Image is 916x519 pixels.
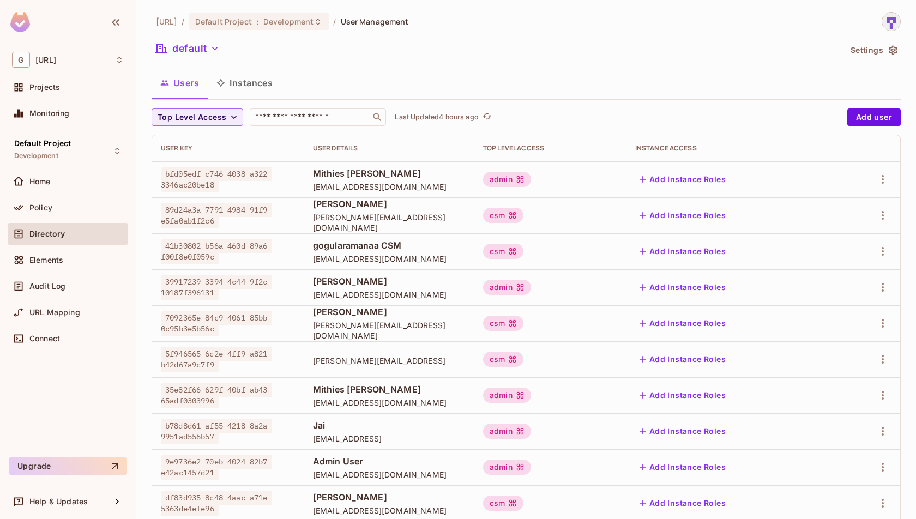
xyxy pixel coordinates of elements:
button: Users [152,69,208,96]
button: Add Instance Roles [635,423,730,440]
li: / [333,16,336,27]
button: Add Instance Roles [635,207,730,224]
span: URL Mapping [29,308,80,317]
div: admin [483,280,531,295]
span: Workspace: genworx.ai [35,56,56,64]
button: Add Instance Roles [635,279,730,296]
button: Add Instance Roles [635,387,730,404]
button: default [152,40,224,57]
span: User Management [341,16,409,27]
div: csm [483,244,523,259]
button: Top Level Access [152,108,243,126]
button: Add Instance Roles [635,351,730,368]
span: Jai [313,419,466,431]
span: [PERSON_NAME][EMAIL_ADDRESS] [313,355,466,366]
span: [EMAIL_ADDRESS][DOMAIN_NAME] [313,254,466,264]
span: [EMAIL_ADDRESS][DOMAIN_NAME] [313,505,466,516]
span: 89d24a3a-7791-4984-91f9-e5fa0ab1f2c6 [161,203,272,228]
button: Add Instance Roles [635,494,730,512]
span: Directory [29,230,65,238]
span: Development [14,152,58,160]
span: [PERSON_NAME] [313,491,466,503]
span: [EMAIL_ADDRESS][DOMAIN_NAME] [313,289,466,300]
button: Settings [846,41,901,59]
span: Elements [29,256,63,264]
span: [EMAIL_ADDRESS][DOMAIN_NAME] [313,397,466,408]
button: Add Instance Roles [635,458,730,476]
span: G [12,52,30,68]
span: bfd05edf-c746-4038-a322-3346ac20be18 [161,167,272,192]
div: admin [483,388,531,403]
span: [EMAIL_ADDRESS] [313,433,466,444]
li: / [182,16,184,27]
span: Mithies [PERSON_NAME] [313,383,466,395]
span: Audit Log [29,282,65,291]
div: admin [483,172,531,187]
span: b78d8d61-af55-4218-8a2a-9951ad556b57 [161,419,272,444]
span: 9e9736e2-70eb-4024-82b7-e42ac1457d21 [161,455,272,480]
button: Instances [208,69,281,96]
img: SReyMgAAAABJRU5ErkJggg== [10,12,30,32]
span: 39917239-3394-4c44-9f2c-10187f396131 [161,275,272,300]
button: refresh [481,111,494,124]
button: Add Instance Roles [635,171,730,188]
button: Add Instance Roles [635,315,730,332]
span: 5f946565-6c2e-4ff9-a821-b42d67a9c7f9 [161,347,272,372]
div: csm [483,208,523,223]
span: 7092365e-84c9-4061-85bb-0c95b3e5b56c [161,311,272,336]
span: df83d935-8c48-4aac-a71e-5363de4efe96 [161,491,272,516]
span: refresh [483,112,492,123]
span: Admin User [313,455,466,467]
button: Upgrade [9,457,127,475]
p: Last Updated 4 hours ago [395,113,478,122]
div: Top Level Access [483,144,618,153]
span: [PERSON_NAME][EMAIL_ADDRESS][DOMAIN_NAME] [313,212,466,233]
span: Projects [29,83,60,92]
span: Help & Updates [29,497,88,506]
div: admin [483,424,531,439]
span: gogularamanaa CSM [313,239,466,251]
span: the active workspace [156,16,177,27]
div: csm [483,496,523,511]
span: : [256,17,260,26]
span: Connect [29,334,60,343]
div: Instance Access [635,144,827,153]
button: Add Instance Roles [635,243,730,260]
span: Home [29,177,51,186]
img: sharmila@genworx.ai [882,13,900,31]
div: csm [483,316,523,331]
span: Policy [29,203,52,212]
div: admin [483,460,531,475]
div: User Key [161,144,296,153]
span: 41b30802-b56a-460d-89a6-f00f8e0f059c [161,239,272,264]
span: 35e82f66-629f-40bf-ab43-65adf0303996 [161,383,272,408]
div: csm [483,352,523,367]
span: [PERSON_NAME] [313,275,466,287]
span: Monitoring [29,109,70,118]
span: Default Project [14,139,71,148]
button: Add user [847,108,901,126]
span: Top Level Access [158,111,226,124]
span: Click to refresh data [479,111,494,124]
span: [PERSON_NAME] [313,306,466,318]
span: [EMAIL_ADDRESS][DOMAIN_NAME] [313,182,466,192]
span: [PERSON_NAME][EMAIL_ADDRESS][DOMAIN_NAME] [313,320,466,341]
span: Default Project [195,16,252,27]
div: User Details [313,144,466,153]
span: [PERSON_NAME] [313,198,466,210]
span: [EMAIL_ADDRESS][DOMAIN_NAME] [313,469,466,480]
span: Mithies [PERSON_NAME] [313,167,466,179]
span: Development [263,16,314,27]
